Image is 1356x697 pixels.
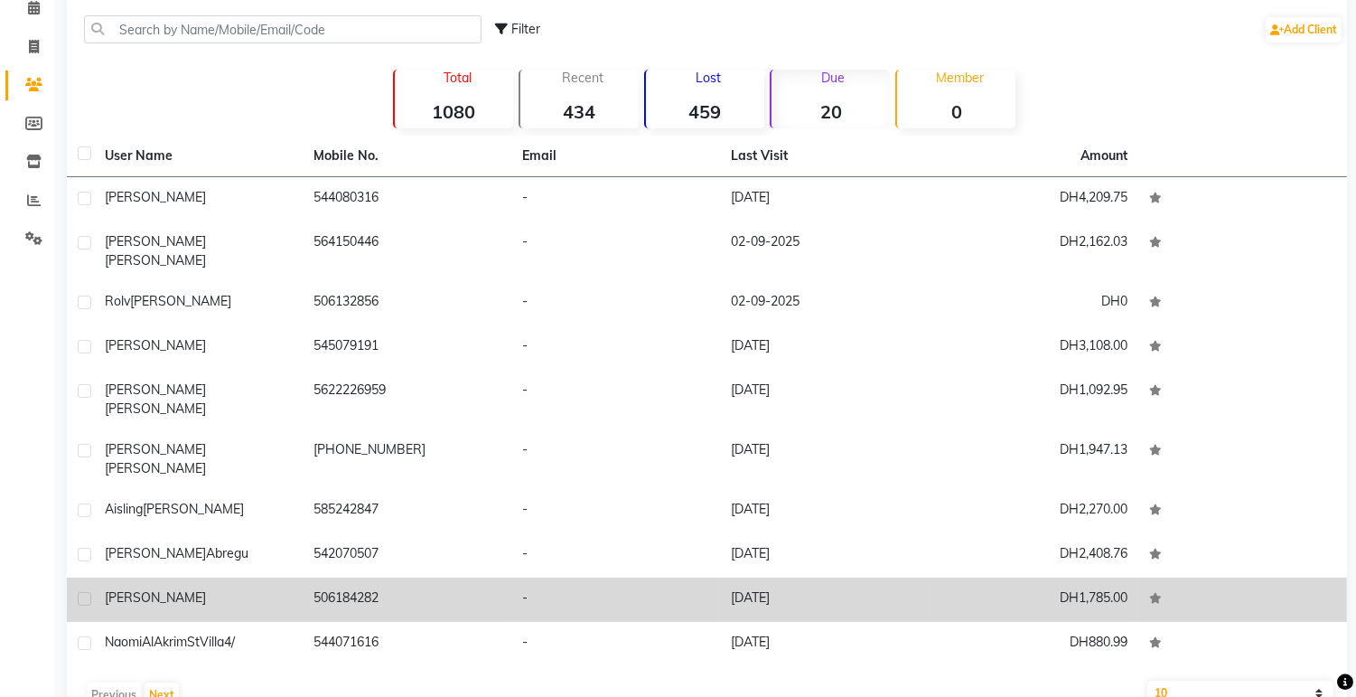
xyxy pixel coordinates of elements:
[720,281,929,325] td: 02-09-2025
[511,21,540,37] span: Filter
[653,70,764,86] p: Lost
[511,177,720,221] td: -
[520,100,639,123] strong: 434
[930,429,1138,489] td: DH1,947.13
[511,622,720,666] td: -
[303,578,511,622] td: 506184282
[105,233,206,250] span: [PERSON_NAME]
[511,533,720,578] td: -
[105,400,206,417] span: [PERSON_NAME]
[511,370,720,429] td: -
[1266,17,1342,42] a: Add Client
[511,429,720,489] td: -
[105,441,206,457] span: [PERSON_NAME]
[511,281,720,325] td: -
[303,533,511,578] td: 542070507
[930,533,1138,578] td: DH2,408.76
[775,70,890,86] p: Due
[105,293,130,309] span: rolv
[930,221,1138,281] td: DH2,162.03
[511,489,720,533] td: -
[303,281,511,325] td: 506132856
[930,370,1138,429] td: DH1,092.95
[720,578,929,622] td: [DATE]
[511,221,720,281] td: -
[930,177,1138,221] td: DH4,209.75
[402,70,513,86] p: Total
[720,221,929,281] td: 02-09-2025
[143,501,244,517] span: [PERSON_NAME]
[303,325,511,370] td: 545079191
[105,545,206,561] span: [PERSON_NAME]
[105,589,206,606] span: [PERSON_NAME]
[303,370,511,429] td: 5622226959
[94,136,303,177] th: User Name
[511,578,720,622] td: -
[720,622,929,666] td: [DATE]
[303,489,511,533] td: 585242847
[930,281,1138,325] td: DH0
[303,136,511,177] th: Mobile No.
[1070,136,1138,176] th: Amount
[130,293,231,309] span: [PERSON_NAME]
[930,489,1138,533] td: DH2,270.00
[395,100,513,123] strong: 1080
[206,545,248,561] span: Abregu
[720,177,929,221] td: [DATE]
[511,325,720,370] td: -
[105,252,206,268] span: [PERSON_NAME]
[720,370,929,429] td: [DATE]
[720,489,929,533] td: [DATE]
[105,337,206,353] span: [PERSON_NAME]
[105,501,143,517] span: aisling
[303,177,511,221] td: 544080316
[528,70,639,86] p: Recent
[303,622,511,666] td: 544071616
[303,429,511,489] td: [PHONE_NUMBER]
[84,15,482,43] input: Search by Name/Mobile/Email/Code
[897,100,1015,123] strong: 0
[772,100,890,123] strong: 20
[646,100,764,123] strong: 459
[105,634,235,650] span: NaomiAlAkrimStVilla4/
[720,325,929,370] td: [DATE]
[904,70,1015,86] p: Member
[930,578,1138,622] td: DH1,785.00
[511,136,720,177] th: Email
[930,325,1138,370] td: DH3,108.00
[720,533,929,578] td: [DATE]
[105,460,206,476] span: [PERSON_NAME]
[930,622,1138,666] td: DH880.99
[303,221,511,281] td: 564150446
[105,381,206,398] span: [PERSON_NAME]
[720,429,929,489] td: [DATE]
[105,189,206,205] span: [PERSON_NAME]
[720,136,929,177] th: Last Visit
